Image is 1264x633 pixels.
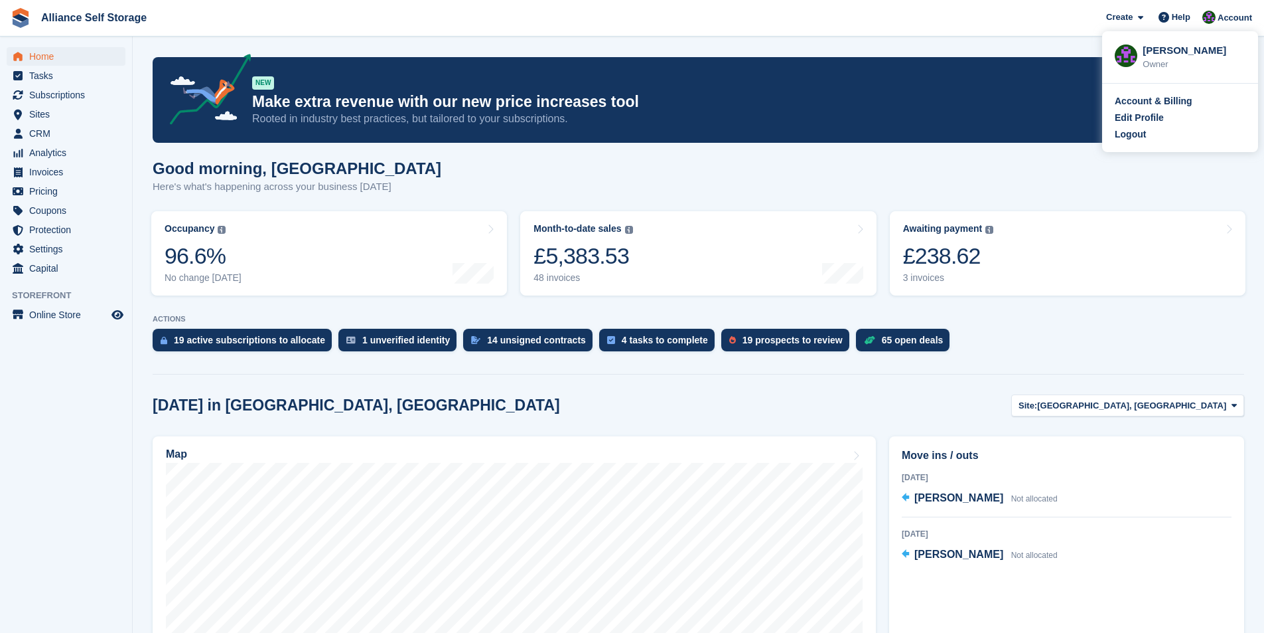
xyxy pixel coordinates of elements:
[742,335,843,345] div: 19 prospects to review
[7,143,125,162] a: menu
[914,549,1003,560] span: [PERSON_NAME]
[252,92,1128,112] p: Make extra revenue with our new price increases tool
[29,86,109,104] span: Subscriptions
[21,21,32,32] img: logo_orange.svg
[533,272,632,284] div: 48 invoices
[914,492,1003,503] span: [PERSON_NAME]
[29,143,109,162] span: Analytics
[29,306,109,324] span: Online Store
[902,448,1231,464] h2: Move ins / outs
[36,7,152,29] a: Alliance Self Storage
[362,335,450,345] div: 1 unverified identity
[159,54,251,130] img: price-adjustments-announcement-icon-8257ccfd72463d97f412b2fc003d46551f7dbcb40ab6d574587a9cd5c0d94...
[7,66,125,85] a: menu
[1011,494,1058,503] span: Not allocated
[29,182,109,201] span: Pricing
[625,226,633,234] img: icon-info-grey-7440780725fd019a000dd9b08b2336e03edf1995a4989e88bcd33f0948082b44.svg
[21,35,32,45] img: website_grey.svg
[463,329,599,358] a: 14 unsigned contracts
[7,47,125,66] a: menu
[7,201,125,220] a: menu
[53,78,119,87] div: Domain Overview
[165,272,242,284] div: No change [DATE]
[153,179,441,195] p: Here's what's happening across your business [DATE]
[153,159,441,177] h1: Good morning, [GEOGRAPHIC_DATA]
[174,335,325,345] div: 19 active subscriptions to allocate
[985,226,993,234] img: icon-info-grey-7440780725fd019a000dd9b08b2336e03edf1995a4989e88bcd33f0948082b44.svg
[487,335,586,345] div: 14 unsigned contracts
[1143,58,1245,71] div: Owner
[882,335,944,345] div: 65 open deals
[12,289,132,302] span: Storefront
[902,528,1231,540] div: [DATE]
[1018,399,1037,412] span: Site:
[607,336,615,344] img: task-75834270c22a3079a89374b754ae025e5fb1db73e45f91037f5363f120a921f8.svg
[7,240,125,258] a: menu
[1143,43,1245,55] div: [PERSON_NAME]
[7,105,125,124] a: menu
[165,223,214,234] div: Occupancy
[1115,94,1245,108] a: Account & Billing
[902,547,1058,564] a: [PERSON_NAME] Not allocated
[29,201,109,220] span: Coupons
[1202,11,1216,24] img: Romilly Norton
[149,78,219,87] div: Keywords by Traffic
[109,307,125,323] a: Preview store
[165,242,242,270] div: 96.6%
[1172,11,1190,24] span: Help
[29,221,109,239] span: Protection
[721,329,856,358] a: 19 prospects to review
[29,259,109,278] span: Capital
[1115,45,1137,67] img: Romilly Norton
[1115,111,1245,125] a: Edit Profile
[729,336,736,344] img: prospect-51fa495bee0391a8d652442698ab0144808aea92771e9ea1ae160a38d050c398.svg
[533,242,632,270] div: £5,383.53
[7,306,125,324] a: menu
[252,112,1128,126] p: Rooted in industry best practices, but tailored to your subscriptions.
[218,226,226,234] img: icon-info-grey-7440780725fd019a000dd9b08b2336e03edf1995a4989e88bcd33f0948082b44.svg
[1011,395,1244,416] button: Site: [GEOGRAPHIC_DATA], [GEOGRAPHIC_DATA]
[7,124,125,143] a: menu
[7,163,125,181] a: menu
[903,272,994,284] div: 3 invoices
[35,35,146,45] div: Domain: [DOMAIN_NAME]
[1218,11,1252,25] span: Account
[599,329,721,358] a: 4 tasks to complete
[902,490,1058,507] a: [PERSON_NAME] Not allocated
[890,211,1245,296] a: Awaiting payment £238.62 3 invoices
[29,124,109,143] span: CRM
[520,211,876,296] a: Month-to-date sales £5,383.53 48 invoices
[1115,128,1146,141] div: Logout
[7,221,125,239] a: menu
[29,66,109,85] span: Tasks
[29,47,109,66] span: Home
[11,8,31,28] img: stora-icon-8386f47178a22dfd0bd8f6a31ec36ba5ce8667c1dd55bd0f319d3a0aa187defe.svg
[1037,399,1226,412] span: [GEOGRAPHIC_DATA], [GEOGRAPHIC_DATA]
[166,448,187,460] h2: Map
[153,315,1244,323] p: ACTIONS
[7,86,125,104] a: menu
[1115,94,1192,108] div: Account & Billing
[134,77,145,88] img: tab_keywords_by_traffic_grey.svg
[252,76,274,90] div: NEW
[7,182,125,201] a: menu
[153,329,338,358] a: 19 active subscriptions to allocate
[346,336,356,344] img: verify_identity-adf6edd0f0f0b5bbfe63781bf79b02c33cf7c696d77639b501bdc392416b5a36.svg
[338,329,463,358] a: 1 unverified identity
[1106,11,1133,24] span: Create
[864,335,875,345] img: deal-1b604bf984904fb50ccaf53a9ad4b4a5d6e5aea283cecdc64d6e3604feb123c2.svg
[471,336,480,344] img: contract_signature_icon-13c848040528278c33f63329250d36e43548de30e8caae1d1a13099fd9432cc5.svg
[1011,551,1058,560] span: Not allocated
[903,242,994,270] div: £238.62
[7,259,125,278] a: menu
[903,223,983,234] div: Awaiting payment
[902,472,1231,484] div: [DATE]
[856,329,957,358] a: 65 open deals
[533,223,621,234] div: Month-to-date sales
[161,336,167,345] img: active_subscription_to_allocate_icon-d502201f5373d7db506a760aba3b589e785aa758c864c3986d89f69b8ff3...
[29,240,109,258] span: Settings
[29,163,109,181] span: Invoices
[153,397,560,414] h2: [DATE] in [GEOGRAPHIC_DATA], [GEOGRAPHIC_DATA]
[1115,128,1245,141] a: Logout
[29,105,109,124] span: Sites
